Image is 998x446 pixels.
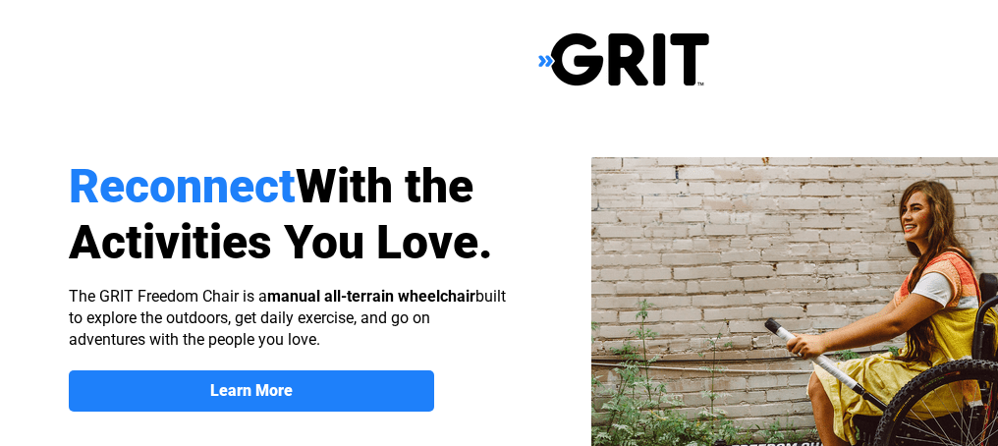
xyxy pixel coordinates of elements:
a: Learn More [69,370,434,412]
span: Activities You Love. [69,214,493,270]
span: Reconnect [69,158,296,214]
span: With the [296,158,473,214]
strong: manual all-terrain wheelchair [267,287,475,306]
strong: Learn More [210,381,293,400]
span: The GRIT Freedom Chair is a built to explore the outdoors, get daily exercise, and go on adventur... [69,287,506,349]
